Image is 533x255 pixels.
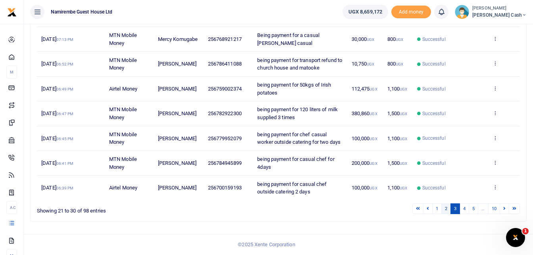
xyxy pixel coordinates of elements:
[208,86,242,92] span: 256759002374
[387,135,408,141] span: 1,100
[257,131,341,145] span: being payment for chef casual worker outside catering for two days
[208,160,242,166] span: 256784945899
[396,37,403,42] small: UGX
[352,185,377,191] span: 100,000
[109,156,137,170] span: MTN Mobile Money
[369,186,377,190] small: UGX
[422,110,446,117] span: Successful
[56,112,74,116] small: 06:47 PM
[400,137,407,141] small: UGX
[400,186,407,190] small: UGX
[455,5,527,19] a: profile-user [PERSON_NAME] [PERSON_NAME] Cash
[460,203,469,214] a: 4
[41,36,73,42] span: [DATE]
[41,185,73,191] span: [DATE]
[56,37,74,42] small: 07:13 PM
[391,6,431,19] li: Toup your wallet
[208,36,242,42] span: 256768921217
[387,61,404,67] span: 800
[257,181,327,195] span: being payment for casual chef outside catering 2 days
[208,61,242,67] span: 256786411088
[387,160,408,166] span: 1,500
[387,110,408,116] span: 1,500
[469,203,478,214] a: 5
[367,62,374,66] small: UGX
[522,228,529,234] span: 1
[56,137,74,141] small: 06:45 PM
[6,201,17,214] li: Ac
[455,5,469,19] img: profile-user
[158,86,196,92] span: [PERSON_NAME]
[257,82,331,96] span: being payment for 50kgs of Irish potatoes
[41,110,73,116] span: [DATE]
[369,137,377,141] small: UGX
[422,135,446,142] span: Successful
[472,12,527,19] span: [PERSON_NAME] Cash
[7,9,17,15] a: logo-small logo-large logo-large
[158,160,196,166] span: [PERSON_NAME]
[400,87,407,91] small: UGX
[369,161,377,166] small: UGX
[257,106,338,120] span: being payment for 120 liters of milk supplied 3 times
[352,86,377,92] span: 112,475
[257,32,319,46] span: Being payment for a casual [PERSON_NAME] casual
[352,36,375,42] span: 30,000
[41,135,73,141] span: [DATE]
[387,86,408,92] span: 1,100
[422,184,446,191] span: Successful
[422,36,446,43] span: Successful
[208,135,242,141] span: 256779952079
[41,61,73,67] span: [DATE]
[432,203,442,214] a: 1
[37,203,235,215] div: Showing 21 to 30 of 98 entries
[109,57,137,71] span: MTN Mobile Money
[158,61,196,67] span: [PERSON_NAME]
[506,228,525,247] iframe: Intercom live chat
[56,87,74,91] small: 06:49 PM
[441,203,451,214] a: 2
[257,57,342,71] span: being payment for transport refund to church house and matooke
[343,5,388,19] a: UGX 8,659,172
[109,86,137,92] span: Airtel Money
[109,106,137,120] span: MTN Mobile Money
[422,85,446,93] span: Successful
[257,156,334,170] span: being payment for casual chef for 4days
[352,61,375,67] span: 10,750
[339,5,391,19] li: Wallet ballance
[391,6,431,19] span: Add money
[387,185,408,191] span: 1,100
[41,86,73,92] span: [DATE]
[369,87,377,91] small: UGX
[400,112,407,116] small: UGX
[488,203,500,214] a: 10
[41,160,73,166] span: [DATE]
[56,161,74,166] small: 06:41 PM
[56,186,74,190] small: 06:39 PM
[369,112,377,116] small: UGX
[208,110,242,116] span: 256782922300
[352,160,377,166] span: 200,000
[348,8,382,16] span: UGX 8,659,172
[7,8,17,17] img: logo-small
[391,8,431,14] a: Add money
[396,62,403,66] small: UGX
[158,185,196,191] span: [PERSON_NAME]
[400,161,407,166] small: UGX
[56,62,74,66] small: 06:52 PM
[109,185,137,191] span: Airtel Money
[472,5,527,12] small: [PERSON_NAME]
[109,32,137,46] span: MTN Mobile Money
[158,110,196,116] span: [PERSON_NAME]
[109,131,137,145] span: MTN Mobile Money
[367,37,374,42] small: UGX
[208,185,242,191] span: 256700159193
[48,8,116,15] span: Namirembe Guest House Ltd
[352,110,377,116] span: 380,860
[158,135,196,141] span: [PERSON_NAME]
[352,135,377,141] span: 100,000
[387,36,404,42] span: 800
[422,60,446,68] span: Successful
[158,36,198,42] span: Mercy Komugabe
[450,203,460,214] a: 3
[422,160,446,167] span: Successful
